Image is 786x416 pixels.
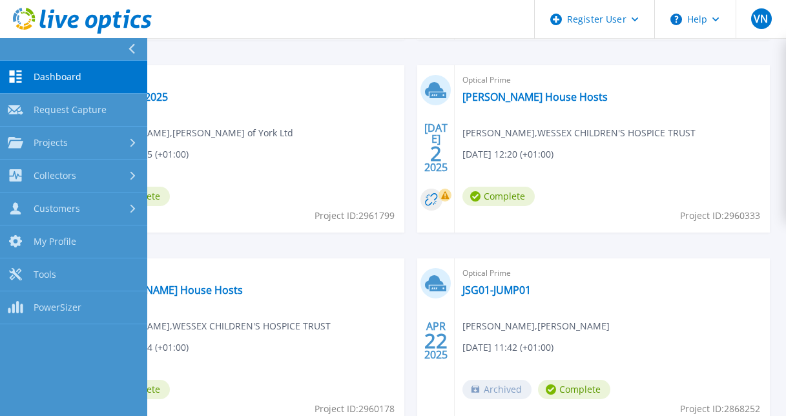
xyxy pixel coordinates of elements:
[462,266,762,280] span: Optical Prime
[98,73,397,87] span: Optical Prime
[98,126,293,140] span: [PERSON_NAME] , [PERSON_NAME] of York Ltd
[34,203,80,214] span: Customers
[34,170,76,182] span: Collectors
[754,14,768,24] span: VN
[98,266,397,280] span: Optical Prime
[538,380,610,399] span: Complete
[34,104,107,116] span: Request Capture
[462,284,531,296] a: JSG01-JUMP01
[315,209,395,223] span: Project ID: 2961799
[680,209,760,223] span: Project ID: 2960333
[34,137,68,149] span: Projects
[462,90,608,103] a: [PERSON_NAME] House Hosts
[34,236,76,247] span: My Profile
[424,335,448,346] span: 22
[462,187,535,206] span: Complete
[462,73,762,87] span: Optical Prime
[98,319,331,333] span: [PERSON_NAME] , WESSEX CHILDREN'S HOSPICE TRUST
[462,126,696,140] span: [PERSON_NAME] , WESSEX CHILDREN'S HOSPICE TRUST
[462,340,553,355] span: [DATE] 11:42 (+01:00)
[34,269,56,280] span: Tools
[462,319,610,333] span: [PERSON_NAME] , [PERSON_NAME]
[424,317,448,364] div: APR 2025
[424,124,448,171] div: [DATE] 2025
[680,402,760,416] span: Project ID: 2868252
[462,147,553,161] span: [DATE] 12:20 (+01:00)
[430,148,442,159] span: 2
[315,402,395,416] span: Project ID: 2960178
[462,380,532,399] span: Archived
[34,302,81,313] span: PowerSizer
[34,71,81,83] span: Dashboard
[98,284,243,296] a: [PERSON_NAME] House Hosts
